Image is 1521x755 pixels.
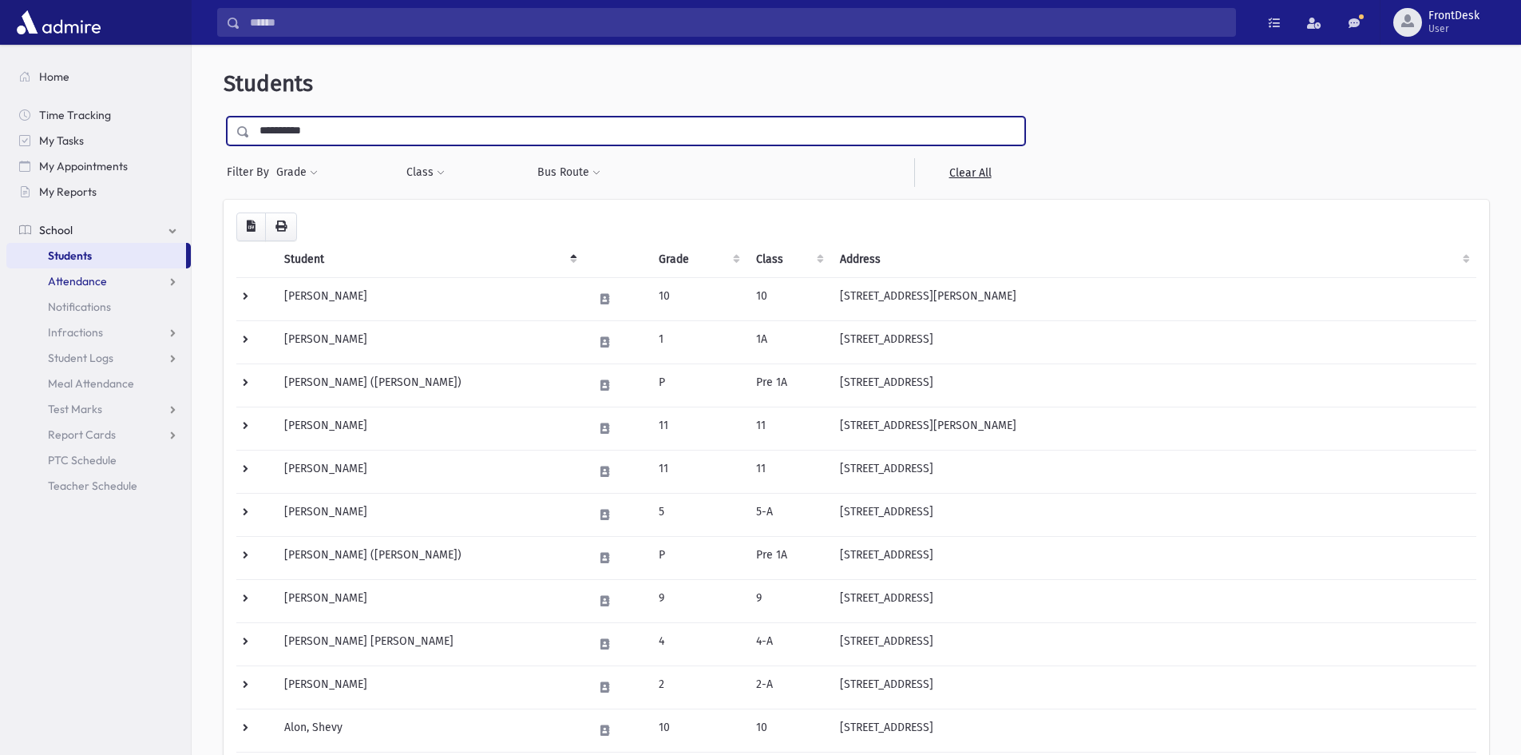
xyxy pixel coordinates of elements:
td: [PERSON_NAME] ([PERSON_NAME]) [275,364,584,407]
span: My Tasks [39,133,84,148]
td: 10 [649,277,747,320]
td: 2 [649,666,747,709]
td: 11 [649,407,747,450]
span: Student Logs [48,351,113,365]
span: PTC Schedule [48,453,117,467]
a: School [6,217,191,243]
td: 5 [649,493,747,536]
td: Pre 1A [747,536,830,579]
th: Class: activate to sort column ascending [747,241,830,278]
a: Infractions [6,320,191,345]
td: 4-A [747,622,830,666]
td: [PERSON_NAME] [275,666,584,709]
a: Test Marks [6,396,191,422]
td: Pre 1A [747,364,830,407]
a: Notifications [6,294,191,320]
td: [PERSON_NAME] [PERSON_NAME] [275,622,584,666]
span: FrontDesk [1428,10,1479,22]
td: [STREET_ADDRESS][PERSON_NAME] [830,277,1476,320]
td: [STREET_ADDRESS] [830,579,1476,622]
td: P [649,364,747,407]
a: Home [6,64,191,89]
span: Home [39,70,69,84]
span: Students [48,248,92,263]
span: Report Cards [48,427,116,442]
a: Teacher Schedule [6,473,191,499]
a: Time Tracking [6,102,191,128]
td: 9 [649,579,747,622]
td: 4 [649,622,747,666]
a: Meal Attendance [6,371,191,396]
td: 11 [747,450,830,493]
td: 9 [747,579,830,622]
span: School [39,223,73,237]
a: Attendance [6,268,191,294]
td: 2-A [747,666,830,709]
td: [STREET_ADDRESS] [830,622,1476,666]
span: Infractions [48,325,103,340]
button: Grade [275,158,319,187]
td: [PERSON_NAME] ([PERSON_NAME]) [275,536,584,579]
span: My Appointments [39,159,128,173]
td: [PERSON_NAME] [275,579,584,622]
td: [PERSON_NAME] [275,320,584,364]
td: 10 [747,277,830,320]
span: Teacher Schedule [48,479,137,493]
td: [STREET_ADDRESS] [830,666,1476,709]
td: 10 [747,709,830,752]
td: [STREET_ADDRESS] [830,320,1476,364]
span: Notifications [48,300,111,314]
td: 5-A [747,493,830,536]
input: Search [240,8,1235,37]
td: [STREET_ADDRESS] [830,536,1476,579]
span: Filter By [227,164,275,181]
span: My Reports [39,185,97,199]
td: 10 [649,709,747,752]
img: AdmirePro [13,6,105,38]
span: Attendance [48,274,107,288]
button: Class [406,158,446,187]
span: Time Tracking [39,108,111,122]
span: Students [224,70,313,97]
td: [STREET_ADDRESS] [830,493,1476,536]
span: Test Marks [48,402,102,416]
td: Alon, Shevy [275,709,584,752]
button: Print [265,213,297,241]
a: My Appointments [6,153,191,179]
span: User [1428,22,1479,35]
a: Student Logs [6,345,191,371]
td: [STREET_ADDRESS] [830,364,1476,407]
td: [PERSON_NAME] [275,493,584,536]
a: My Tasks [6,128,191,153]
td: [STREET_ADDRESS][PERSON_NAME] [830,407,1476,450]
a: Clear All [914,158,1025,187]
a: PTC Schedule [6,447,191,473]
th: Student: activate to sort column descending [275,241,584,278]
td: 1A [747,320,830,364]
td: [STREET_ADDRESS] [830,709,1476,752]
a: Students [6,243,186,268]
a: My Reports [6,179,191,205]
td: [PERSON_NAME] [275,277,584,320]
td: 1 [649,320,747,364]
td: P [649,536,747,579]
td: 11 [747,407,830,450]
a: Report Cards [6,422,191,447]
td: 11 [649,450,747,493]
th: Grade: activate to sort column ascending [649,241,747,278]
span: Meal Attendance [48,376,134,391]
button: Bus Route [537,158,601,187]
td: [PERSON_NAME] [275,450,584,493]
button: CSV [236,213,266,241]
td: [PERSON_NAME] [275,407,584,450]
td: [STREET_ADDRESS] [830,450,1476,493]
th: Address: activate to sort column ascending [830,241,1476,278]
